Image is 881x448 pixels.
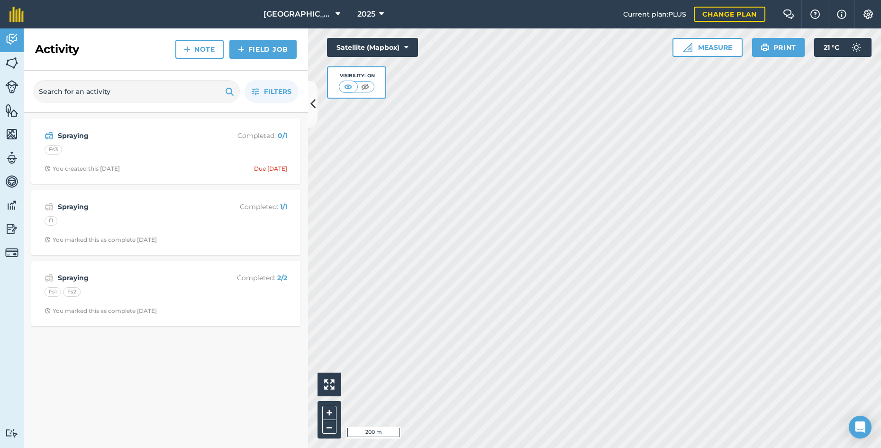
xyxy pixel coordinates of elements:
a: Note [175,40,224,59]
strong: 0 / 1 [278,131,287,140]
a: SprayingCompleted: 2/2Fs1Fs2Clock with arrow pointing clockwiseYou marked this as complete [DATE] [37,266,295,320]
img: svg+xml;base64,PD94bWwgdmVyc2lvbj0iMS4wIiBlbmNvZGluZz0idXRmLTgiPz4KPCEtLSBHZW5lcmF0b3I6IEFkb2JlIE... [5,151,18,165]
img: svg+xml;base64,PD94bWwgdmVyc2lvbj0iMS4wIiBlbmNvZGluZz0idXRmLTgiPz4KPCEtLSBHZW5lcmF0b3I6IEFkb2JlIE... [847,38,866,57]
img: svg+xml;base64,PHN2ZyB4bWxucz0iaHR0cDovL3d3dy53My5vcmcvMjAwMC9zdmciIHdpZHRoPSIxNyIgaGVpZ2h0PSIxNy... [837,9,846,20]
img: svg+xml;base64,PD94bWwgdmVyc2lvbj0iMS4wIiBlbmNvZGluZz0idXRmLTgiPz4KPCEtLSBHZW5lcmF0b3I6IEFkb2JlIE... [5,222,18,236]
img: A question mark icon [809,9,821,19]
span: [GEOGRAPHIC_DATA] [263,9,332,20]
img: svg+xml;base64,PHN2ZyB4bWxucz0iaHR0cDovL3d3dy53My5vcmcvMjAwMC9zdmciIHdpZHRoPSI1MCIgaGVpZ2h0PSI0MC... [359,82,371,91]
div: Fs2 [63,287,81,297]
img: svg+xml;base64,PHN2ZyB4bWxucz0iaHR0cDovL3d3dy53My5vcmcvMjAwMC9zdmciIHdpZHRoPSIxNCIgaGVpZ2h0PSIyNC... [184,44,191,55]
h2: Activity [35,42,79,57]
button: 21 °C [814,38,872,57]
img: Clock with arrow pointing clockwise [45,237,51,243]
img: Clock with arrow pointing clockwise [45,165,51,172]
img: svg+xml;base64,PD94bWwgdmVyc2lvbj0iMS4wIiBlbmNvZGluZz0idXRmLTgiPz4KPCEtLSBHZW5lcmF0b3I6IEFkb2JlIE... [5,246,18,259]
button: Satellite (Mapbox) [327,38,418,57]
a: Change plan [694,7,765,22]
input: Search for an activity [33,80,240,103]
div: f1 [45,216,57,226]
strong: Spraying [58,201,208,212]
img: svg+xml;base64,PD94bWwgdmVyc2lvbj0iMS4wIiBlbmNvZGluZz0idXRmLTgiPz4KPCEtLSBHZW5lcmF0b3I6IEFkb2JlIE... [5,429,18,438]
button: Measure [672,38,743,57]
img: fieldmargin Logo [9,7,24,22]
div: You marked this as complete [DATE] [45,236,157,244]
a: SprayingCompleted: 0/1Fs3Clock with arrow pointing clockwiseYou created this [DATE]Due [DATE] [37,124,295,178]
a: SprayingCompleted: 1/1f1Clock with arrow pointing clockwiseYou marked this as complete [DATE] [37,195,295,249]
img: svg+xml;base64,PD94bWwgdmVyc2lvbj0iMS4wIiBlbmNvZGluZz0idXRmLTgiPz4KPCEtLSBHZW5lcmF0b3I6IEFkb2JlIE... [5,198,18,212]
button: Print [752,38,805,57]
button: + [322,406,336,420]
a: Field Job [229,40,297,59]
span: 21 ° C [824,38,839,57]
div: You created this [DATE] [45,165,120,173]
div: Open Intercom Messenger [849,416,872,439]
button: Filters [245,80,299,103]
p: Completed : [212,130,287,141]
div: You marked this as complete [DATE] [45,307,157,315]
strong: 1 / 1 [280,202,287,211]
img: svg+xml;base64,PHN2ZyB4bWxucz0iaHR0cDovL3d3dy53My5vcmcvMjAwMC9zdmciIHdpZHRoPSIxOSIgaGVpZ2h0PSIyNC... [225,86,234,97]
div: Fs1 [45,287,61,297]
img: svg+xml;base64,PD94bWwgdmVyc2lvbj0iMS4wIiBlbmNvZGluZz0idXRmLTgiPz4KPCEtLSBHZW5lcmF0b3I6IEFkb2JlIE... [45,130,54,141]
strong: 2 / 2 [277,274,287,282]
img: svg+xml;base64,PD94bWwgdmVyc2lvbj0iMS4wIiBlbmNvZGluZz0idXRmLTgiPz4KPCEtLSBHZW5lcmF0b3I6IEFkb2JlIE... [5,174,18,189]
img: svg+xml;base64,PD94bWwgdmVyc2lvbj0iMS4wIiBlbmNvZGluZz0idXRmLTgiPz4KPCEtLSBHZW5lcmF0b3I6IEFkb2JlIE... [5,32,18,46]
img: A cog icon [863,9,874,19]
img: svg+xml;base64,PHN2ZyB4bWxucz0iaHR0cDovL3d3dy53My5vcmcvMjAwMC9zdmciIHdpZHRoPSI1NiIgaGVpZ2h0PSI2MC... [5,56,18,70]
span: 2025 [357,9,375,20]
img: svg+xml;base64,PHN2ZyB4bWxucz0iaHR0cDovL3d3dy53My5vcmcvMjAwMC9zdmciIHdpZHRoPSI1MCIgaGVpZ2h0PSI0MC... [342,82,354,91]
strong: Spraying [58,130,208,141]
img: svg+xml;base64,PHN2ZyB4bWxucz0iaHR0cDovL3d3dy53My5vcmcvMjAwMC9zdmciIHdpZHRoPSIxNCIgaGVpZ2h0PSIyNC... [238,44,245,55]
div: Due [DATE] [254,165,287,173]
span: Filters [264,86,291,97]
img: svg+xml;base64,PHN2ZyB4bWxucz0iaHR0cDovL3d3dy53My5vcmcvMjAwMC9zdmciIHdpZHRoPSI1NiIgaGVpZ2h0PSI2MC... [5,127,18,141]
img: svg+xml;base64,PHN2ZyB4bWxucz0iaHR0cDovL3d3dy53My5vcmcvMjAwMC9zdmciIHdpZHRoPSI1NiIgaGVpZ2h0PSI2MC... [5,103,18,118]
p: Completed : [212,273,287,283]
img: svg+xml;base64,PD94bWwgdmVyc2lvbj0iMS4wIiBlbmNvZGluZz0idXRmLTgiPz4KPCEtLSBHZW5lcmF0b3I6IEFkb2JlIE... [45,201,54,212]
p: Completed : [212,201,287,212]
div: Visibility: On [339,72,375,80]
img: svg+xml;base64,PD94bWwgdmVyc2lvbj0iMS4wIiBlbmNvZGluZz0idXRmLTgiPz4KPCEtLSBHZW5lcmF0b3I6IEFkb2JlIE... [45,272,54,283]
strong: Spraying [58,273,208,283]
img: svg+xml;base64,PHN2ZyB4bWxucz0iaHR0cDovL3d3dy53My5vcmcvMjAwMC9zdmciIHdpZHRoPSIxOSIgaGVpZ2h0PSIyNC... [761,42,770,53]
span: Current plan : PLUS [623,9,686,19]
img: Ruler icon [683,43,692,52]
div: Fs3 [45,145,62,155]
img: Clock with arrow pointing clockwise [45,308,51,314]
img: Four arrows, one pointing top left, one top right, one bottom right and the last bottom left [324,379,335,390]
img: Two speech bubbles overlapping with the left bubble in the forefront [783,9,794,19]
img: svg+xml;base64,PD94bWwgdmVyc2lvbj0iMS4wIiBlbmNvZGluZz0idXRmLTgiPz4KPCEtLSBHZW5lcmF0b3I6IEFkb2JlIE... [5,80,18,93]
button: – [322,420,336,434]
